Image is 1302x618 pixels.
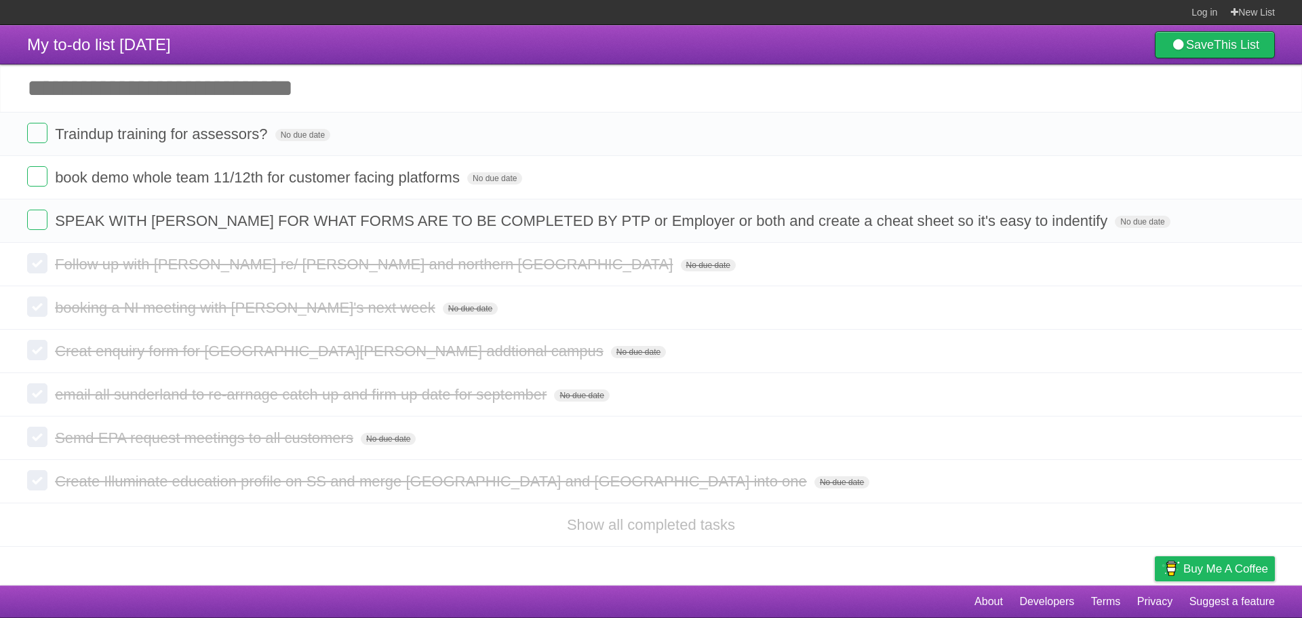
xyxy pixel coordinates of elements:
span: Traindup training for assessors? [55,125,271,142]
span: Creat enquiry form for [GEOGRAPHIC_DATA][PERSON_NAME] addtional campus [55,343,607,360]
span: No due date [443,303,498,315]
a: Terms [1091,589,1121,615]
img: Buy me a coffee [1162,557,1180,580]
span: book demo whole team 11/12th for customer facing platforms [55,169,463,186]
label: Done [27,340,47,360]
span: Semd EPA request meetings to all customers [55,429,357,446]
a: Privacy [1137,589,1172,615]
span: SPEAK WITH [PERSON_NAME] FOR WHAT FORMS ARE TO BE COMPLETED BY PTP or Employer or both and create... [55,212,1111,229]
a: Show all completed tasks [567,516,735,533]
label: Done [27,296,47,317]
a: Developers [1019,589,1074,615]
b: This List [1214,38,1259,52]
label: Done [27,123,47,143]
span: Buy me a coffee [1183,557,1268,581]
span: No due date [814,476,869,488]
span: No due date [1115,216,1170,228]
span: No due date [275,129,330,141]
span: email all sunderland to re-arrnage catch up and firm up date for september [55,386,550,403]
span: No due date [611,346,666,358]
label: Done [27,253,47,273]
span: No due date [554,389,609,402]
span: Follow up with [PERSON_NAME] re/ [PERSON_NAME] and northern [GEOGRAPHIC_DATA] [55,256,676,273]
span: Create Illuminate education profile on SS and merge [GEOGRAPHIC_DATA] and [GEOGRAPHIC_DATA] into one [55,473,810,490]
a: SaveThis List [1155,31,1275,58]
label: Done [27,470,47,490]
span: booking a NI meeting with [PERSON_NAME]'s next week [55,299,439,316]
span: No due date [467,172,522,185]
span: No due date [361,433,416,445]
span: No due date [681,259,736,271]
label: Done [27,166,47,187]
a: Buy me a coffee [1155,556,1275,581]
a: Suggest a feature [1189,589,1275,615]
label: Done [27,383,47,404]
span: My to-do list [DATE] [27,35,171,54]
label: Done [27,210,47,230]
a: About [974,589,1003,615]
label: Done [27,427,47,447]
